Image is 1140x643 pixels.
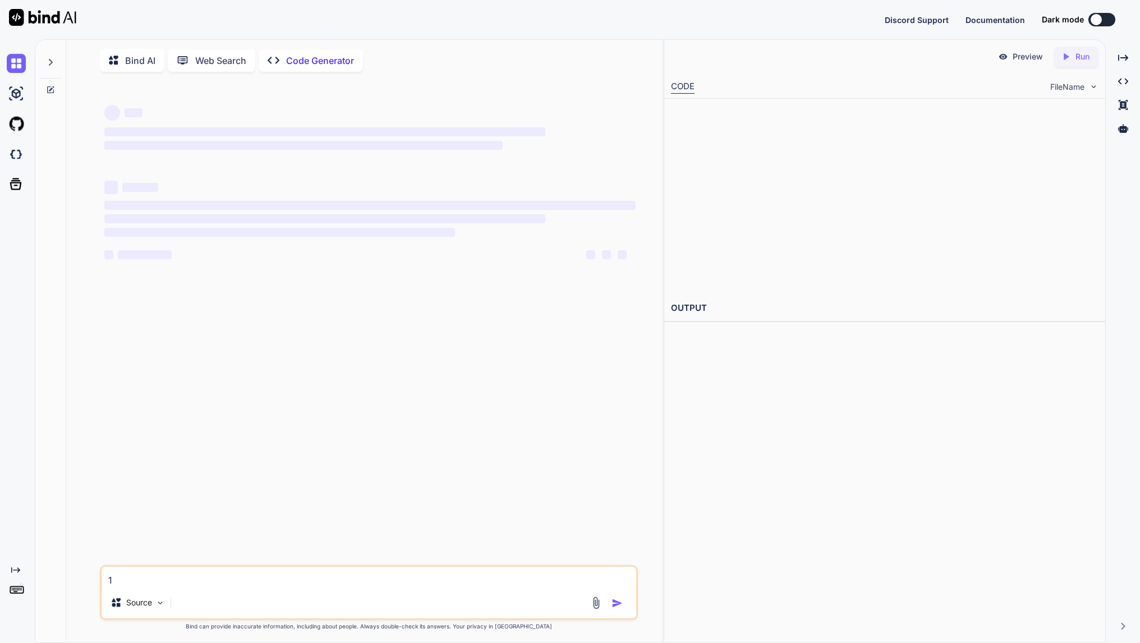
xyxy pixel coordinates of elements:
img: ai-studio [7,84,26,103]
img: preview [998,52,1008,62]
span: ‌ [104,250,113,259]
img: Pick Models [155,598,165,608]
h2: OUTPUT [664,295,1105,321]
p: Bind AI [125,54,155,67]
button: Documentation [966,14,1025,26]
span: Documentation [966,15,1025,25]
p: Run [1075,51,1090,62]
p: Preview [1013,51,1043,62]
span: ‌ [602,250,611,259]
img: chevron down [1089,82,1098,91]
span: ‌ [618,250,627,259]
p: Web Search [195,54,246,67]
img: chat [7,54,26,73]
textarea: 1 [102,567,636,587]
span: ‌ [122,183,158,192]
img: Bind AI [9,9,76,26]
span: ‌ [586,250,595,259]
span: ‌ [104,201,636,210]
span: ‌ [104,181,118,194]
img: githubLight [7,114,26,134]
span: ‌ [104,228,455,237]
img: darkCloudIdeIcon [7,145,26,164]
button: Discord Support [885,14,949,26]
div: CODE [671,80,695,94]
span: ‌ [125,108,142,117]
span: ‌ [118,250,172,259]
span: Dark mode [1042,14,1084,25]
span: Discord Support [885,15,949,25]
p: Source [126,597,152,608]
img: attachment [590,596,603,609]
span: ‌ [104,127,545,136]
span: ‌ [104,105,120,121]
p: Code Generator [286,54,354,67]
img: icon [612,598,623,609]
span: ‌ [104,141,503,150]
span: FileName [1050,81,1084,93]
p: Bind can provide inaccurate information, including about people. Always double-check its answers.... [100,622,638,631]
span: ‌ [104,214,545,223]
